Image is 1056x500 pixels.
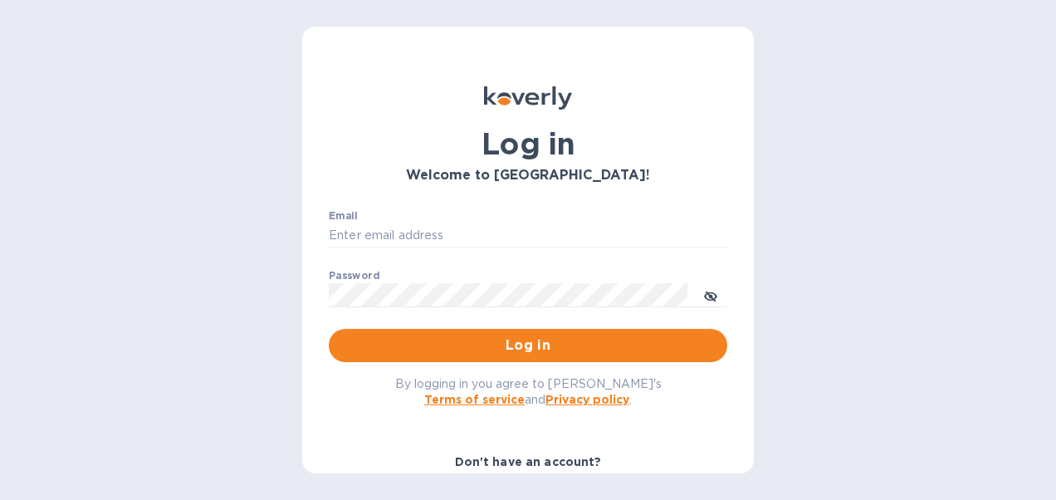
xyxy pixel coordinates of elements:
[545,393,629,406] a: Privacy policy
[329,126,727,161] h1: Log in
[329,168,727,184] h3: Welcome to [GEOGRAPHIC_DATA]!
[455,455,602,468] b: Don't have an account?
[424,393,525,406] a: Terms of service
[694,278,727,311] button: toggle password visibility
[329,271,379,281] label: Password
[484,86,572,110] img: Koverly
[329,211,358,221] label: Email
[395,377,662,406] span: By logging in you agree to [PERSON_NAME]'s and .
[329,329,727,362] button: Log in
[342,336,714,355] span: Log in
[329,223,727,248] input: Enter email address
